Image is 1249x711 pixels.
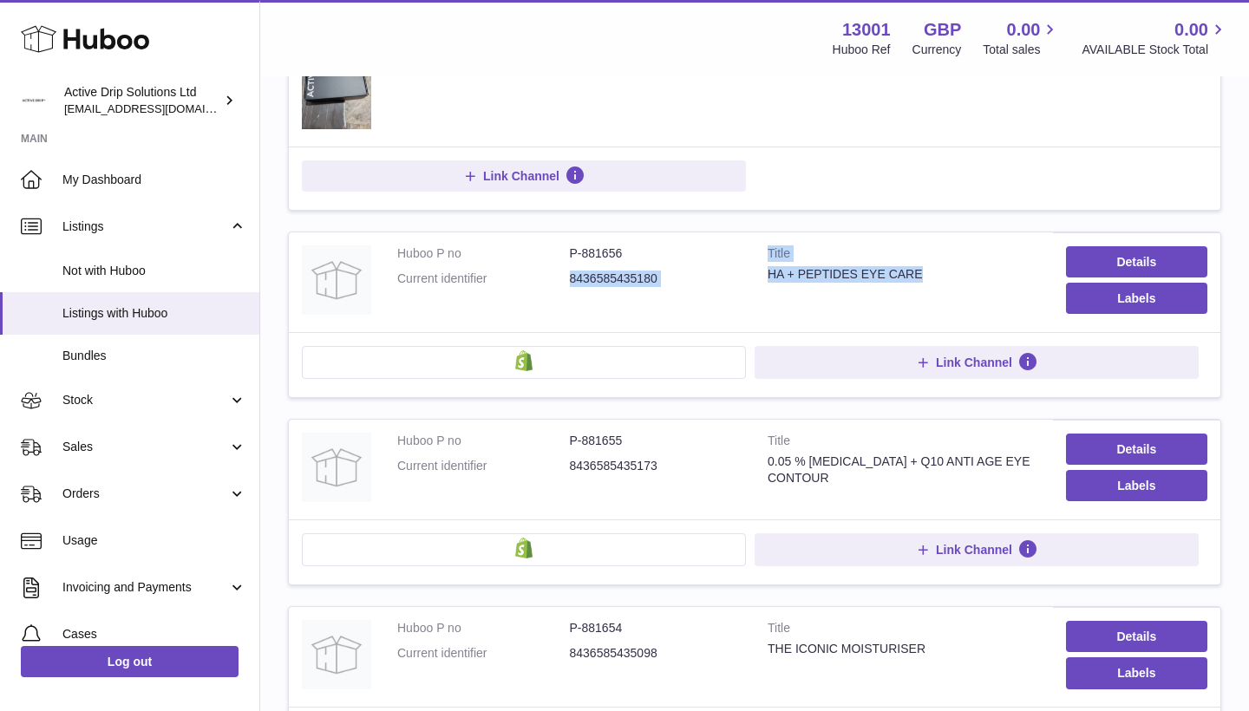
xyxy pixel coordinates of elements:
[21,88,47,114] img: info@activedrip.com
[1066,621,1207,652] a: Details
[570,271,742,287] dd: 8436585435180
[924,18,961,42] strong: GBP
[62,392,228,408] span: Stock
[515,350,533,371] img: shopify-small.png
[768,453,1040,486] div: 0.05 % [MEDICAL_DATA] + Q10 ANTI AGE EYE CONTOUR
[570,458,742,474] dd: 8436585435173
[62,626,246,643] span: Cases
[1007,18,1041,42] span: 0.00
[62,579,228,596] span: Invoicing and Payments
[768,266,1040,283] div: HA + PEPTIDES EYE CARE
[397,271,570,287] dt: Current identifier
[62,439,228,455] span: Sales
[62,348,246,364] span: Bundles
[1066,283,1207,314] button: Labels
[302,245,371,315] img: HA + PEPTIDES EYE CARE
[570,620,742,636] dd: P-881654
[21,646,239,677] a: Log out
[768,641,1040,657] div: THE ICONIC MOISTURISER
[302,620,371,689] img: THE ICONIC MOISTURISER
[64,84,220,117] div: Active Drip Solutions Ltd
[570,433,742,449] dd: P-881655
[570,245,742,262] dd: P-881656
[397,458,570,474] dt: Current identifier
[62,305,246,322] span: Listings with Huboo
[842,18,891,42] strong: 13001
[912,42,962,58] div: Currency
[64,101,255,115] span: [EMAIL_ADDRESS][DOMAIN_NAME]
[768,620,1040,641] strong: Title
[515,538,533,558] img: shopify-small.png
[62,486,228,502] span: Orders
[936,542,1012,558] span: Link Channel
[833,42,891,58] div: Huboo Ref
[768,433,1040,453] strong: Title
[397,245,570,262] dt: Huboo P no
[755,346,1199,379] button: Link Channel
[1066,246,1207,277] a: Details
[936,355,1012,370] span: Link Channel
[397,620,570,636] dt: Huboo P no
[62,172,246,188] span: My Dashboard
[302,160,746,192] button: Link Channel
[1174,18,1208,42] span: 0.00
[1082,18,1228,58] a: 0.00 AVAILABLE Stock Total
[62,532,246,549] span: Usage
[397,645,570,662] dt: Current identifier
[1066,657,1207,688] button: Labels
[302,433,371,502] img: 0.05 % RETINOL + Q10 ANTI AGE EYE CONTOUR
[1082,42,1228,58] span: AVAILABLE Stock Total
[755,533,1199,566] button: Link Channel
[570,645,742,662] dd: 8436585435098
[62,263,246,279] span: Not with Huboo
[483,168,559,184] span: Link Channel
[983,42,1060,58] span: Total sales
[983,18,1060,58] a: 0.00 Total sales
[62,219,228,235] span: Listings
[768,245,1040,266] strong: Title
[397,433,570,449] dt: Huboo P no
[1066,434,1207,465] a: Details
[1066,470,1207,501] button: Labels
